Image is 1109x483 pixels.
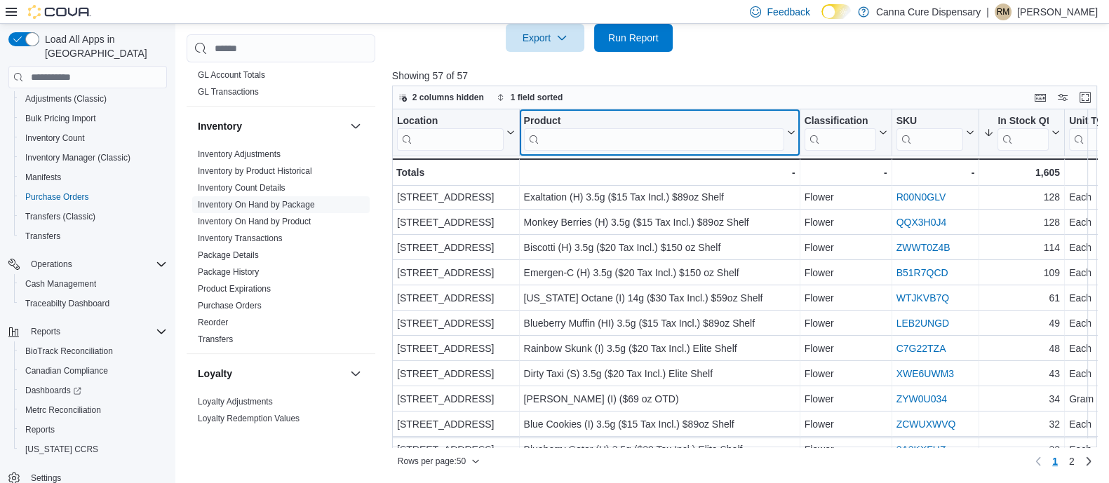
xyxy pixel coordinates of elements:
span: Run Report [608,31,659,45]
span: Inventory On Hand by Product [198,217,311,228]
div: Dirty Taxi (S) 3.5g ($20 Tax Incl.) Elite Shelf [523,366,795,383]
span: Dashboards [20,382,167,399]
button: Manifests [14,168,173,187]
div: 32 [983,416,1060,433]
ul: Pagination for preceding grid [1047,450,1080,472]
input: Dark Mode [821,4,851,19]
div: Finance [187,67,375,107]
button: BioTrack Reconciliation [14,341,173,361]
span: Load All Apps in [GEOGRAPHIC_DATA] [39,32,167,60]
button: Reports [14,420,173,440]
button: 2 columns hidden [393,89,490,106]
button: Inventory [198,120,344,134]
div: [STREET_ADDRESS] [397,240,515,257]
span: Inventory Manager (Classic) [20,149,167,166]
span: Transfers [25,231,60,242]
a: BioTrack Reconciliation [20,343,119,360]
span: Loyalty Redemption Values [198,414,300,425]
div: Product [523,115,784,128]
a: B51R7QCD [896,268,948,279]
a: Bulk Pricing Import [20,110,102,127]
span: Purchase Orders [25,191,89,203]
a: Inventory Count Details [198,184,285,193]
div: Inventory [187,147,375,354]
h3: Loyalty [198,367,232,381]
a: Manifests [20,169,67,186]
a: Package History [198,268,259,278]
a: Inventory Count [20,130,90,147]
span: Metrc Reconciliation [25,404,101,416]
button: Operations [3,254,173,274]
button: Classification [804,115,887,151]
div: SKU URL [896,115,963,151]
div: - [896,164,974,181]
div: [PERSON_NAME] (I) ($69 oz OTD) [523,391,795,408]
div: 48 [983,341,1060,358]
div: Blueberry Muffin (HI) 3.5g ($15 Tax Incl.) $89oz Shelf [523,315,795,332]
p: Showing 57 of 57 [392,69,1104,83]
span: Inventory Transactions [198,233,283,245]
a: QQX3H0J4 [896,217,946,229]
div: Flower [804,366,887,383]
span: Adjustments (Classic) [20,90,167,107]
button: Metrc Reconciliation [14,400,173,420]
span: Washington CCRS [20,441,167,458]
div: 49 [983,315,1060,332]
a: Traceabilty Dashboard [20,295,115,312]
a: Loyalty Adjustments [198,397,273,407]
div: In Stock Qty [997,115,1049,151]
button: Inventory Manager (Classic) [14,148,173,168]
button: Operations [25,256,78,273]
div: Loyalty [187,394,375,433]
div: 32 [983,442,1060,458]
div: Blueberry Gator (H) 3.5g ($20 Tax Incl.) Elite Shelf [523,442,795,458]
button: Loyalty [198,367,344,381]
div: [STREET_ADDRESS] [397,416,515,433]
button: Page 1 of 2 [1047,450,1063,472]
a: Inventory Manager (Classic) [20,149,136,166]
div: [STREET_ADDRESS] [397,265,515,282]
span: Inventory by Product Historical [198,166,312,177]
a: Dashboards [14,381,173,400]
span: Rows per page : 50 [398,456,466,467]
div: Biscotti (H) 3.5g ($20 Tax Incl.) $150 oz Shelf [523,240,795,257]
div: Rainbow Skunk (I) 3.5g ($20 Tax Incl.) Elite Shelf [523,341,795,358]
a: Inventory On Hand by Package [198,200,315,210]
button: Purchase Orders [14,187,173,207]
div: 34 [983,391,1060,408]
button: Canadian Compliance [14,361,173,381]
div: Flower [804,442,887,458]
span: Inventory Count Details [198,183,285,194]
div: 43 [983,366,1060,383]
span: Cash Management [25,278,96,290]
div: Flower [804,215,887,231]
div: 109 [983,265,1060,282]
span: Dashboards [25,385,81,396]
button: Product [523,115,795,151]
div: [STREET_ADDRESS] [397,366,515,383]
span: Transfers [198,334,233,346]
button: Display options [1054,89,1071,106]
span: Package Details [198,250,259,261]
span: Reports [25,323,167,340]
button: Inventory Count [14,128,173,148]
span: Inventory Adjustments [198,149,281,161]
span: Operations [25,256,167,273]
a: Transfers [20,228,66,245]
div: 61 [983,290,1060,307]
div: Totals [396,164,515,181]
div: [STREET_ADDRESS] [397,290,515,307]
div: 128 [983,189,1060,206]
a: Inventory Adjustments [198,150,281,160]
button: Traceabilty Dashboard [14,294,173,313]
span: Operations [31,259,72,270]
span: [US_STATE] CCRS [25,444,98,455]
a: Product Expirations [198,285,271,294]
div: - [523,164,795,181]
div: [STREET_ADDRESS] [397,189,515,206]
span: Bulk Pricing Import [25,113,96,124]
span: Purchase Orders [20,189,167,205]
button: Enter fullscreen [1077,89,1094,106]
button: Transfers (Classic) [14,207,173,226]
div: Classification [804,115,875,128]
